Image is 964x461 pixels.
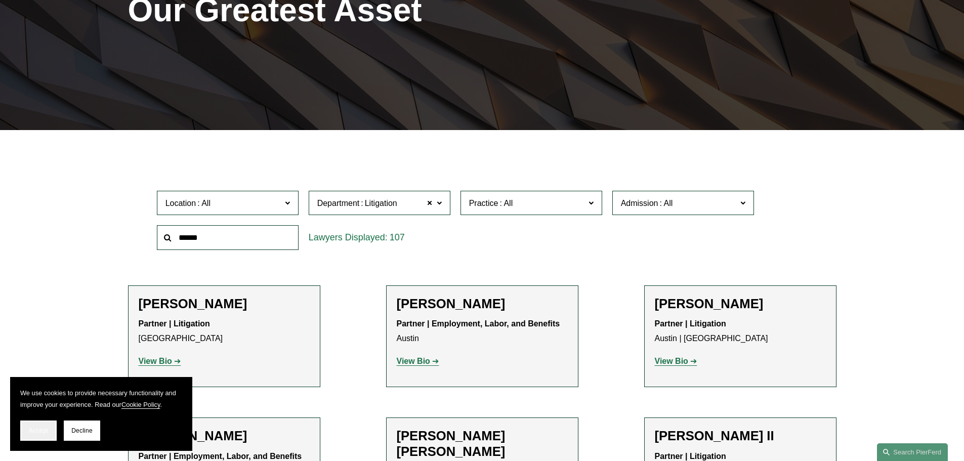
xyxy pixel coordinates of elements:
[121,401,160,408] a: Cookie Policy
[655,357,697,365] a: View Bio
[64,421,100,441] button: Decline
[621,199,658,207] span: Admission
[655,317,826,346] p: Austin | [GEOGRAPHIC_DATA]
[365,197,397,210] span: Litigation
[29,427,48,434] span: Accept
[139,357,181,365] a: View Bio
[469,199,498,207] span: Practice
[397,296,568,312] h2: [PERSON_NAME]
[139,428,310,444] h2: [PERSON_NAME]
[390,232,405,242] span: 107
[317,199,360,207] span: Department
[20,387,182,410] p: We use cookies to provide necessary functionality and improve your experience. Read our .
[877,443,948,461] a: Search this site
[655,296,826,312] h2: [PERSON_NAME]
[139,296,310,312] h2: [PERSON_NAME]
[139,452,302,460] strong: Partner | Employment, Labor, and Benefits
[71,427,93,434] span: Decline
[20,421,57,441] button: Accept
[397,428,568,459] h2: [PERSON_NAME] [PERSON_NAME]
[655,357,688,365] strong: View Bio
[139,357,172,365] strong: View Bio
[655,319,726,328] strong: Partner | Litigation
[139,317,310,346] p: [GEOGRAPHIC_DATA]
[10,377,192,451] section: Cookie banner
[139,319,210,328] strong: Partner | Litigation
[655,428,826,444] h2: [PERSON_NAME] II
[397,357,430,365] strong: View Bio
[397,319,560,328] strong: Partner | Employment, Labor, and Benefits
[397,357,439,365] a: View Bio
[165,199,196,207] span: Location
[397,317,568,346] p: Austin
